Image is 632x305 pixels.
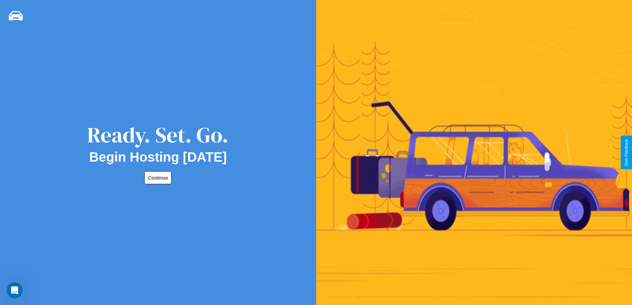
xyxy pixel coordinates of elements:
div: Ready. Set. Go. [87,120,229,150]
button: Continue [144,171,172,184]
div: Give Feedback [624,139,629,166]
iframe: Intercom live chat [7,282,23,298]
h2: Begin Hosting [DATE] [89,150,227,165]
